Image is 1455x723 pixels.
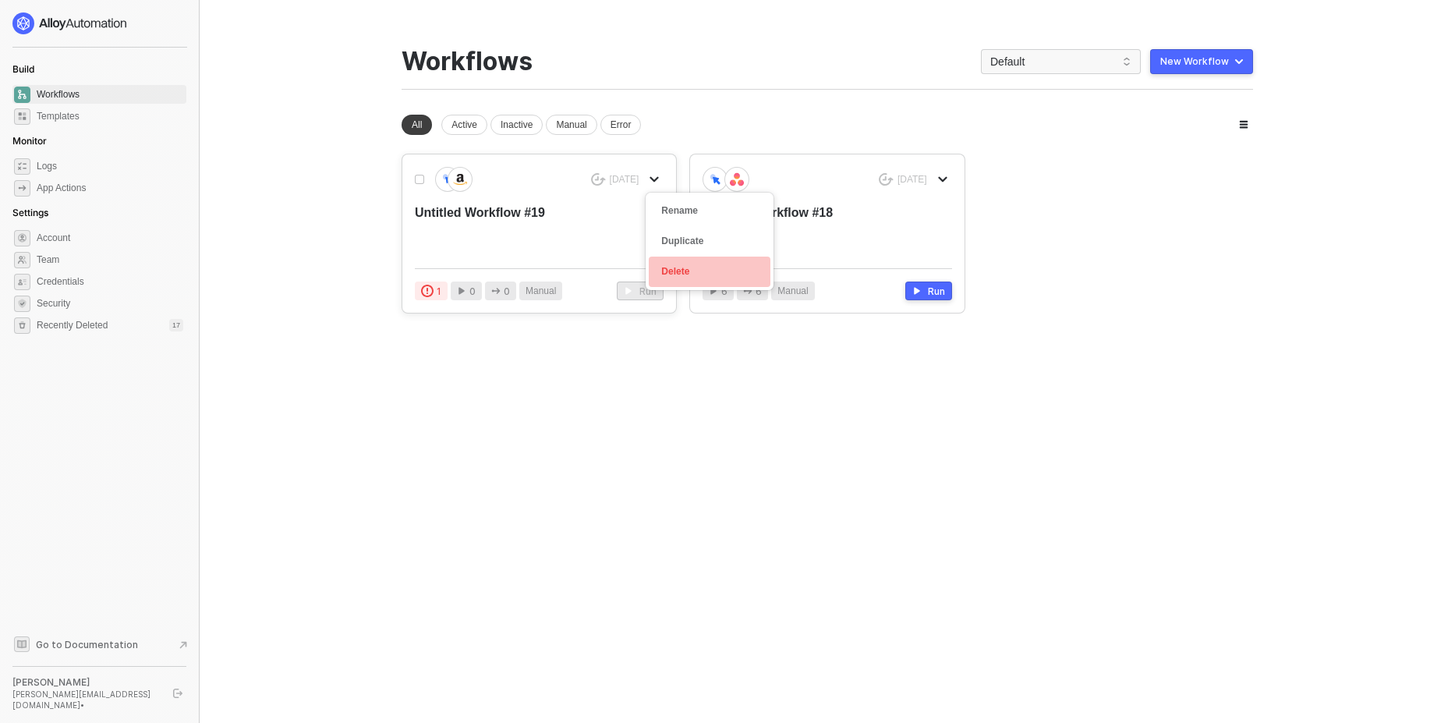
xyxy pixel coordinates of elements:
[37,182,86,195] div: App Actions
[175,637,191,653] span: document-arrow
[1160,55,1229,68] div: New Workflow
[14,636,30,652] span: documentation
[490,115,543,135] div: Inactive
[37,107,183,126] span: Templates
[591,173,606,186] span: icon-success-page
[990,50,1131,73] span: Default
[37,319,108,332] span: Recently Deleted
[703,204,901,256] div: Untitled Workflow #18
[14,252,30,268] span: team
[14,158,30,175] span: icon-logs
[12,635,187,654] a: Knowledge Base
[169,319,183,331] div: 17
[37,85,183,104] span: Workflows
[14,87,30,103] span: dashboard
[743,286,752,296] span: icon-app-actions
[437,284,441,299] span: 1
[12,63,34,75] span: Build
[777,284,808,299] span: Manual
[650,175,659,184] span: icon-arrow-down
[14,230,30,246] span: settings
[453,174,467,186] img: icon
[37,250,183,269] span: Team
[721,284,727,299] span: 6
[37,272,183,291] span: Credentials
[37,157,183,175] span: Logs
[37,294,183,313] span: Security
[37,229,183,247] span: Account
[469,284,476,299] span: 0
[897,173,927,186] div: [DATE]
[938,175,947,184] span: icon-arrow-down
[928,285,945,298] div: Run
[14,180,30,197] span: icon-app-actions
[415,204,614,256] div: Untitled Workflow #19
[14,296,30,312] span: security
[402,115,432,135] div: All
[491,286,501,296] span: icon-app-actions
[441,115,487,135] div: Active
[12,12,128,34] img: logo
[756,284,762,299] span: 6
[36,638,138,651] span: Go to Documentation
[879,173,894,186] span: icon-success-page
[12,12,186,34] a: logo
[12,207,48,218] span: Settings
[14,108,30,125] span: marketplace
[12,135,47,147] span: Monitor
[526,284,556,299] span: Manual
[12,689,159,711] div: [PERSON_NAME][EMAIL_ADDRESS][DOMAIN_NAME] •
[402,47,533,76] div: Workflows
[730,172,744,186] img: icon
[617,282,664,300] button: Run
[441,172,455,186] img: icon
[610,173,639,186] div: [DATE]
[661,264,758,279] div: Delete
[1150,49,1253,74] button: New Workflow
[546,115,597,135] div: Manual
[12,676,159,689] div: [PERSON_NAME]
[661,234,758,249] div: Duplicate
[661,204,758,218] div: Rename
[504,284,510,299] span: 0
[14,274,30,290] span: credentials
[173,689,182,698] span: logout
[708,172,722,186] img: icon
[905,282,952,300] button: Run
[14,317,30,334] span: settings
[600,115,642,135] div: Error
